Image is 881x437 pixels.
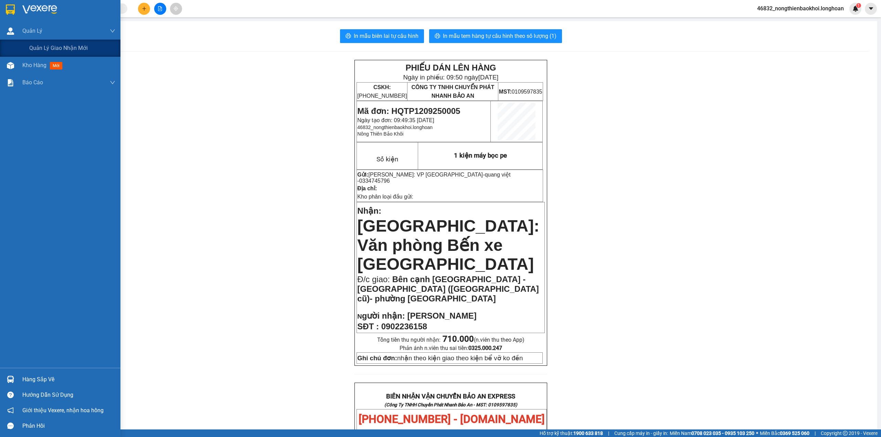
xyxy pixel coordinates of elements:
button: plus [138,3,150,15]
sup: 1 [856,3,861,8]
button: aim [170,3,182,15]
span: Nông Thiên Bảo Khôi [357,131,403,137]
span: notification [7,407,14,414]
span: 0902236158 [381,322,427,331]
span: Kho phân loại đầu gửi: [357,194,413,200]
strong: Địa chỉ: [357,185,377,191]
span: CÔNG TY TNHH CHUYỂN PHÁT NHANH BẢO AN [411,84,494,99]
span: ⚪️ [756,432,758,435]
span: 46832_nongthienbaokhoi.longhoan [752,4,849,13]
div: Phản hồi [22,421,115,431]
span: 1 kiện máy bọc pe [454,152,507,159]
span: Miền Bắc [760,429,809,437]
img: solution-icon [7,79,14,86]
span: Miền Nam [670,429,754,437]
span: | [815,429,816,437]
span: Quản lý giao nhận mới [29,44,88,52]
span: In mẫu biên lai tự cấu hình [354,32,418,40]
span: - [357,172,510,184]
strong: Gửi: [357,172,368,178]
span: Giới thiệu Vexere, nhận hoa hồng [22,406,104,415]
strong: BIÊN NHẬN VẬN CHUYỂN BẢO AN EXPRESS [386,393,515,400]
span: 0109597835 [499,89,542,95]
span: [DATE] [478,74,499,81]
span: aim [173,6,178,11]
span: [GEOGRAPHIC_DATA]: Văn phòng Bến xe [GEOGRAPHIC_DATA] [357,217,539,273]
strong: 0325.000.247 [468,345,502,351]
strong: 0369 525 060 [780,430,809,436]
span: down [110,28,115,34]
span: Mã đơn: HQTP1209250005 [357,106,460,116]
img: warehouse-icon [7,62,14,69]
span: [PERSON_NAME] [407,311,476,320]
span: 1 [857,3,860,8]
span: (n.viên thu theo App) [443,337,524,343]
span: copyright [843,431,848,436]
button: printerIn mẫu tem hàng tự cấu hình theo số lượng (1) [429,29,562,43]
span: plus [142,6,147,11]
span: 0334745796 [359,178,390,184]
span: | [608,429,609,437]
span: nhận theo kiện giao theo kiện bể vỡ ko đền [357,354,523,362]
button: caret-down [865,3,877,15]
img: warehouse-icon [7,376,14,383]
span: Ngày tạo đơn: 09:49:35 [DATE] [357,117,434,123]
span: Kho hàng [22,62,46,68]
img: logo-vxr [6,4,15,15]
strong: MST: [499,89,511,95]
strong: Ghi chú đơn: [357,354,397,362]
span: gười nhận: [362,311,405,320]
span: Số kiện [376,156,398,163]
img: icon-new-feature [852,6,859,12]
span: Nhận: [357,206,381,215]
span: Cung cấp máy in - giấy in: [614,429,668,437]
span: Phản ánh n.viên thu sai tiền: [400,345,502,351]
span: Bên cạnh [GEOGRAPHIC_DATA] - [GEOGRAPHIC_DATA] ([GEOGRAPHIC_DATA] cũ)- phường [GEOGRAPHIC_DATA] [357,275,539,303]
strong: (Công Ty TNHH Chuyển Phát Nhanh Bảo An - MST: 0109597835) [384,402,517,407]
span: printer [435,33,440,40]
span: Ngày in phiếu: 09:50 ngày [403,74,498,81]
strong: PHIẾU DÁN LÊN HÀNG [405,63,496,72]
span: quang việt - [357,172,510,184]
strong: 1900 633 818 [573,430,603,436]
div: Hướng dẫn sử dụng [22,390,115,400]
strong: N [357,313,405,320]
span: mới [50,62,62,70]
div: Hàng sắp về [22,374,115,385]
span: [PHONE_NUMBER] - [DOMAIN_NAME] [359,413,545,426]
span: file-add [158,6,162,11]
span: Hỗ trợ kỹ thuật: [540,429,603,437]
img: warehouse-icon [7,28,14,35]
strong: CSKH: [373,84,391,90]
span: Đ/c giao: [357,275,392,284]
span: [PHONE_NUMBER] [357,84,407,99]
span: question-circle [7,392,14,398]
span: 46832_nongthienbaokhoi.longhoan [357,125,433,130]
button: printerIn mẫu biên lai tự cấu hình [340,29,424,43]
strong: SĐT : [357,322,379,331]
span: printer [346,33,351,40]
span: Báo cáo [22,78,43,87]
span: caret-down [868,6,874,12]
span: [PERSON_NAME]: VP [GEOGRAPHIC_DATA] [369,172,483,178]
span: down [110,80,115,85]
button: file-add [154,3,166,15]
strong: 710.000 [443,334,474,344]
strong: 0708 023 035 - 0935 103 250 [691,430,754,436]
span: Tổng tiền thu người nhận: [377,337,524,343]
span: In mẫu tem hàng tự cấu hình theo số lượng (1) [443,32,556,40]
span: Quản Lý [22,26,42,35]
span: message [7,423,14,429]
